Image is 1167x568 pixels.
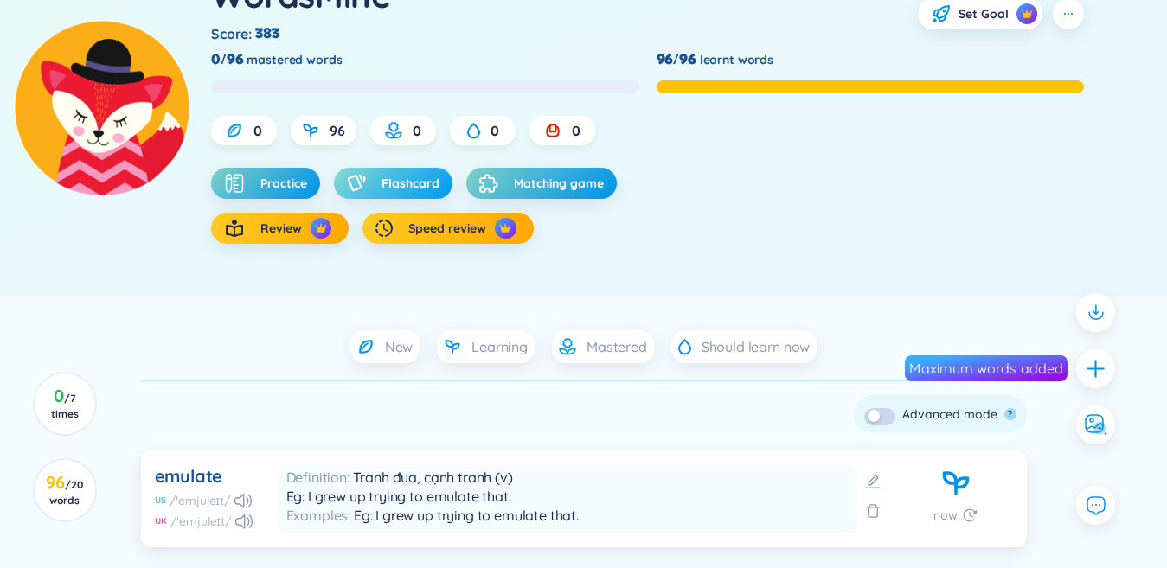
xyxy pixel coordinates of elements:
button: Flashcard [334,168,452,199]
span: learnt words [700,50,773,69]
span: Learning [471,337,528,356]
span: 383 [255,24,279,43]
span: mastered words [247,50,342,69]
h3: 0 [45,389,84,420]
span: Definition [286,469,353,486]
span: Flashcard [382,175,439,192]
div: 0/96 [211,50,243,69]
span: Practice [260,175,307,192]
span: / 20 words [49,478,83,507]
div: Score : [211,24,283,43]
div: emulate [155,464,223,488]
span: Matching game [514,175,604,192]
span: Set Goal [959,5,1009,22]
span: 96 [330,121,345,140]
button: ? [1004,408,1016,420]
span: 0 [413,121,421,140]
span: Examples [286,507,354,524]
span: Eg: I grew up trying to emulate that. [354,507,579,524]
span: 0 [572,121,580,140]
img: crown icon [1021,8,1033,20]
div: Advanced mode [902,405,997,424]
span: Speed review [408,220,486,237]
span: 0 [491,121,499,140]
span: Should learn now [702,337,810,356]
span: 0 [253,121,262,140]
span: / 7 times [51,392,79,420]
img: crown icon [315,222,327,234]
img: crown icon [499,222,511,234]
span: Tranh đua, cạnh tranh (v) Eg: I grew up trying to emulate that. [286,469,513,505]
span: New [385,337,414,356]
div: 96/96 [657,50,696,69]
span: Review [260,220,302,237]
div: /ˈemjuleɪt/ [170,492,231,509]
button: Practice [211,168,320,199]
h3: 96 [45,475,84,507]
span: now [933,506,958,525]
span: plus [1085,358,1106,380]
button: Matching game [466,168,617,199]
span: Mastered [587,337,647,356]
div: /ˈemjuleɪt/ [170,513,232,530]
div: UK [155,515,167,527]
button: Reviewcrown icon [211,213,349,244]
div: US [155,495,166,507]
button: Speed reviewcrown icon [362,213,533,244]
